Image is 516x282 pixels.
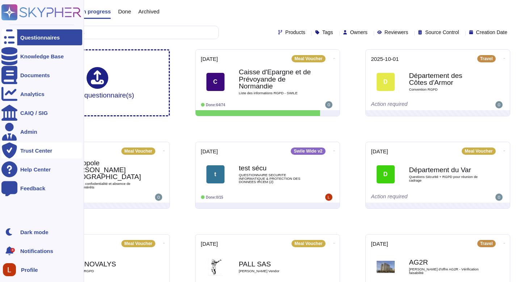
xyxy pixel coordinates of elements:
b: Département du Var [409,166,482,173]
img: user [495,194,503,201]
span: [PERSON_NAME] d'offre AG2R - Vérification faisabilité [409,268,482,274]
img: user [325,194,332,201]
div: D [377,73,395,91]
span: ANNEXE RGPD [69,269,141,273]
div: CAIQ / SIG [20,110,48,116]
b: Métropole [PERSON_NAME][GEOGRAPHIC_DATA] [69,159,141,181]
img: Logo [377,258,395,276]
div: Admin [20,129,37,134]
input: Search by keywords [29,26,218,39]
a: Knowledge Base [1,48,82,64]
span: [PERSON_NAME] Vendor [239,269,311,273]
div: C [206,73,225,91]
span: [DATE] [201,56,218,62]
span: [DATE] [201,241,218,246]
span: Archived [138,9,159,14]
a: Help Center [1,161,82,177]
img: Logo [206,258,225,276]
div: Travel [477,55,496,62]
span: Source Control [425,30,459,35]
b: Département des Côtes d'Armor [409,72,482,86]
span: Notifications [20,248,53,254]
span: Profile [21,267,38,273]
span: Convention RGPD [409,88,482,91]
div: Travel [477,240,496,247]
b: test sécu [239,165,311,171]
div: Meal Voucher [291,240,325,247]
div: Meal Voucher [121,148,155,155]
div: Meal Voucher [291,55,325,62]
b: AG2R [409,259,482,266]
div: Documents [20,72,50,78]
a: Admin [1,124,82,140]
button: user [1,262,21,278]
img: user [325,101,332,108]
div: Questionnaires [20,35,60,40]
span: QUESTIONNAIRE SECURITE INFORMATIQUE & PROTECTION DES DONNEES IRCEM (2) [239,173,311,184]
span: Done: 0/15 [206,195,223,199]
span: 2025-10-01 [371,56,399,62]
span: [DATE] [201,149,218,154]
span: In progress [81,9,111,14]
span: Done [118,9,131,14]
div: D [377,165,395,183]
span: Done: 64/74 [206,103,225,107]
div: Analytics [20,91,45,97]
span: Accord de confodentialité et absence de conflits d'intérêts [69,182,141,189]
span: [DATE] [371,241,388,246]
div: Knowledge Base [20,54,64,59]
a: Analytics [1,86,82,102]
div: 8 [11,248,15,252]
a: Questionnaires [1,29,82,45]
span: Owners [350,30,368,35]
div: t [206,165,225,183]
a: Feedback [1,180,82,196]
div: Help Center [20,167,51,172]
span: Liste des informations RGPD - SWILE [239,91,311,95]
div: Meal Voucher [121,240,155,247]
div: Upload questionnaire(s) [60,67,134,99]
b: Caisse d'Epargne et de Prévoyande de Normandie [239,69,311,90]
span: Reviewers [385,30,408,35]
span: Creation Date [476,30,507,35]
span: Products [285,30,305,35]
div: Swile Wide v2 [291,148,325,155]
div: Dark mode [20,229,49,235]
img: user [155,194,162,201]
div: Feedback [20,186,45,191]
div: Meal Voucher [462,148,495,155]
div: Trust Center [20,148,52,153]
span: Tags [322,30,333,35]
a: CAIQ / SIG [1,105,82,121]
div: Action required [371,194,460,201]
span: [DATE] [371,149,388,154]
img: user [495,101,503,108]
b: PALL SAS [239,261,311,268]
img: user [3,263,16,276]
a: Documents [1,67,82,83]
b: GIP INOVALYS [69,261,141,268]
a: Trust Center [1,142,82,158]
span: Questions Sécurité + RGPD pour réunion de cadrage [409,175,482,182]
div: Action required [371,101,460,108]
